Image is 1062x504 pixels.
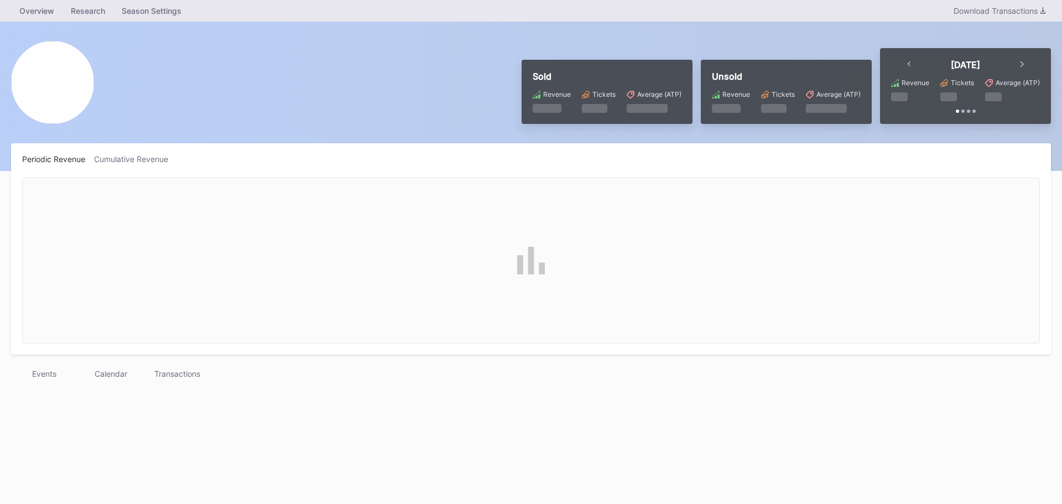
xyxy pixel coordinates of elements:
div: Average (ATP) [816,90,861,98]
div: Unsold [712,71,861,82]
div: Calendar [77,366,144,382]
div: Periodic Revenue [22,154,94,164]
div: [DATE] [951,59,980,70]
div: Revenue [543,90,571,98]
button: Download Transactions [948,3,1051,18]
div: Sold [533,71,681,82]
div: Revenue [722,90,750,98]
div: Tickets [772,90,795,98]
a: Overview [11,3,63,19]
div: Tickets [951,79,974,87]
div: Average (ATP) [637,90,681,98]
div: Download Transactions [954,6,1045,15]
div: Average (ATP) [996,79,1040,87]
a: Season Settings [113,3,190,19]
div: Transactions [144,366,210,382]
a: Research [63,3,113,19]
div: Events [11,366,77,382]
div: Cumulative Revenue [94,154,177,164]
div: Revenue [902,79,929,87]
div: Tickets [592,90,616,98]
